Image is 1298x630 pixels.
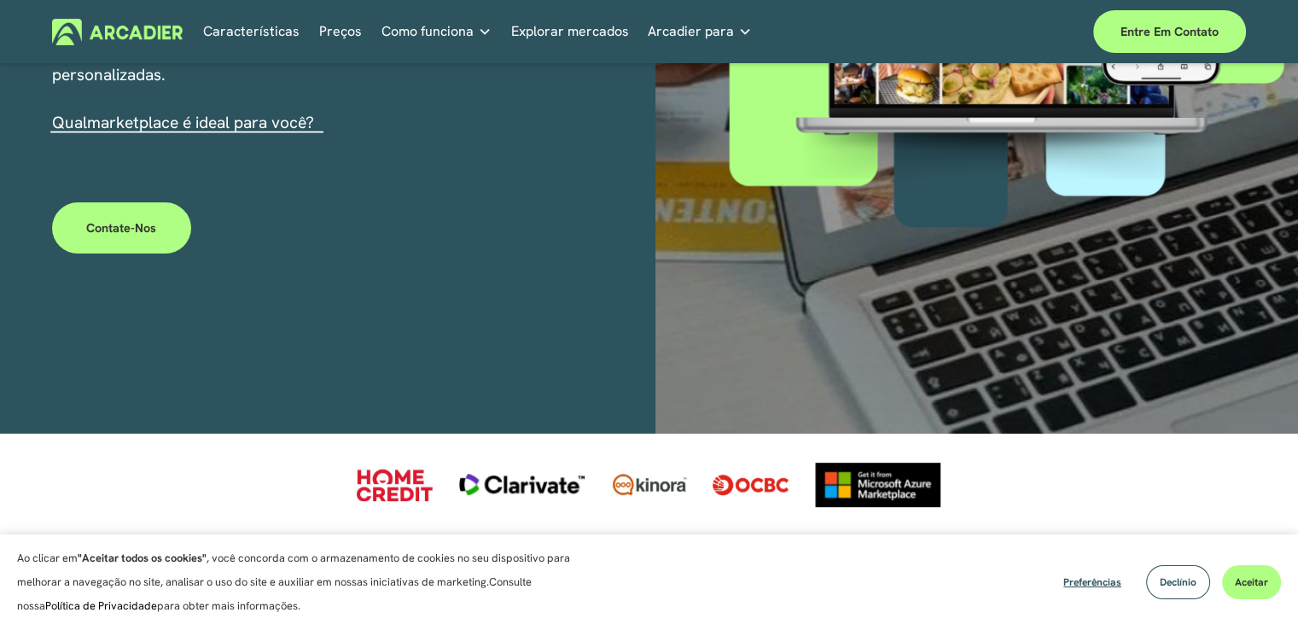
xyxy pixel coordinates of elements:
[78,551,207,565] font: "Aceitar todos os cookies"
[52,112,87,133] font: Qual
[648,19,752,45] a: lista suspensa de pastas
[1120,24,1219,39] font: Entre em contato
[511,19,629,45] a: Explorar mercados
[1063,575,1121,589] font: Preferências
[381,19,492,45] a: lista suspensa de pastas
[319,22,362,40] font: Preços
[86,220,156,236] font: Contate-nos
[1146,565,1210,599] button: Declínio
[648,22,734,40] font: Arcadier para
[45,598,157,613] a: Política de Privacidade
[1213,548,1298,630] iframe: Chat Widget
[203,22,300,40] font: Características
[52,19,183,45] img: Arcadier
[1051,565,1134,599] button: Preferências
[203,19,300,45] a: Características
[17,551,570,589] font: , você concorda com o armazenamento de cookies no seu dispositivo para melhorar a navegação no si...
[157,598,300,613] font: para obter mais informações.
[17,551,78,565] font: Ao clicar em
[87,112,314,133] a: marketplace é ideal para você?
[511,22,629,40] font: Explorar mercados
[381,22,474,40] font: Como funciona
[52,202,191,254] a: Contate-nos
[1093,10,1246,53] a: Entre em contato
[319,19,362,45] a: Preços
[1160,575,1196,589] font: Declínio
[1213,548,1298,630] div: Widget de chat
